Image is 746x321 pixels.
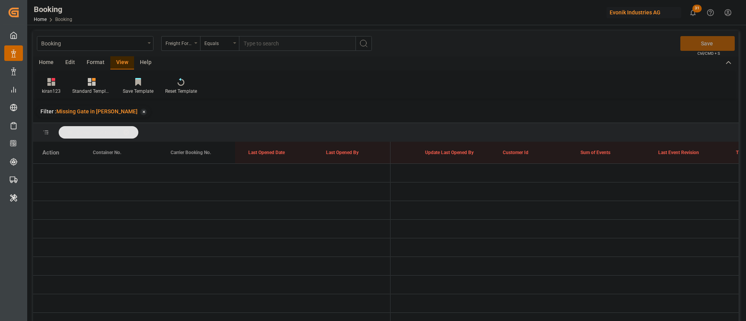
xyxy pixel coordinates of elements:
div: Press SPACE to select this row. [33,257,390,276]
button: search button [356,36,372,51]
span: Customer Id [503,150,528,155]
div: Press SPACE to select this row. [33,220,390,238]
div: Format [81,56,110,69]
button: Help Center [702,4,719,21]
button: Evonik Industries AG [607,5,684,20]
div: Help [134,56,157,69]
div: Reset Template [165,88,197,95]
div: Press SPACE to select this row. [33,238,390,257]
div: Press SPACE to select this row. [33,276,390,294]
button: show 31 new notifications [684,4,702,21]
button: open menu [161,36,200,51]
div: Home [33,56,59,69]
div: Equals [204,38,231,47]
span: Missing Gate in [PERSON_NAME] [56,108,138,115]
span: Carrier Short Name [77,130,118,135]
div: Press SPACE to select this row. [33,201,390,220]
span: Filter : [40,108,56,115]
button: Save [680,36,735,51]
input: Type to search [239,36,356,51]
span: Update Last Opened By [425,150,474,155]
span: Carrier Booking No. [171,150,211,155]
div: ✕ [140,109,147,115]
div: Freight Forwarder's Reference No. [166,38,192,47]
span: Last Event Revision [658,150,699,155]
span: Last Opened Date [248,150,285,155]
div: Edit [59,56,81,69]
span: Container No. [93,150,121,155]
div: View [110,56,134,69]
span: Ctrl/CMD + S [697,50,720,56]
div: Press SPACE to select this row. [33,182,390,201]
div: Evonik Industries AG [607,7,681,18]
button: open menu [200,36,239,51]
span: Sum of Events [580,150,610,155]
div: Booking [34,3,72,15]
div: Booking [41,38,145,48]
div: Press SPACE to select this row. [33,294,390,313]
div: Press SPACE to select this row. [33,164,390,182]
a: Home [34,17,47,22]
div: kiran123 [42,88,61,95]
div: Action [42,149,59,156]
span: Last Opened By [326,150,359,155]
div: Save Template [123,88,153,95]
div: Standard Templates [72,88,111,95]
span: 31 [692,5,702,12]
button: open menu [37,36,153,51]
